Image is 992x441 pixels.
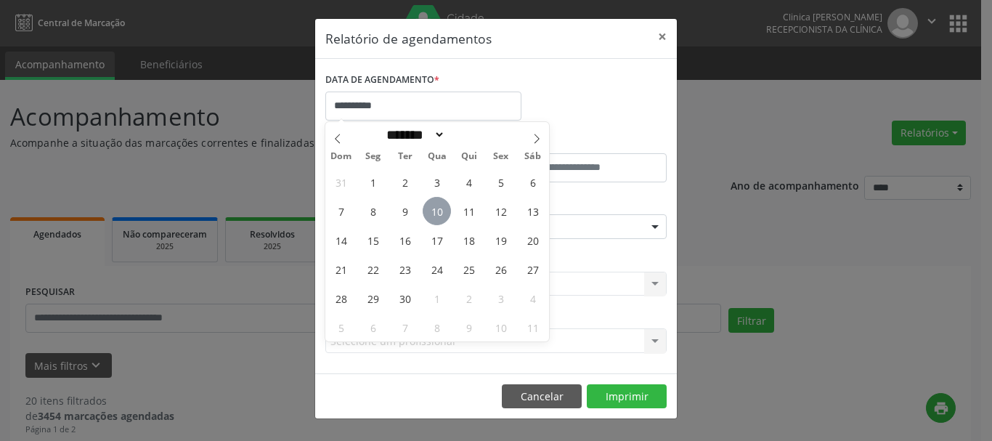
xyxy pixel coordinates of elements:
[500,131,667,153] label: ATÉ
[391,168,419,196] span: Setembro 2, 2025
[455,197,483,225] span: Setembro 11, 2025
[519,284,547,312] span: Outubro 4, 2025
[519,226,547,254] span: Setembro 20, 2025
[423,226,451,254] span: Setembro 17, 2025
[357,152,389,161] span: Seg
[455,313,483,341] span: Outubro 9, 2025
[587,384,667,409] button: Imprimir
[359,197,387,225] span: Setembro 8, 2025
[485,152,517,161] span: Sex
[381,127,445,142] select: Month
[445,127,493,142] input: Year
[487,313,515,341] span: Outubro 10, 2025
[648,19,677,54] button: Close
[455,168,483,196] span: Setembro 4, 2025
[519,255,547,283] span: Setembro 27, 2025
[359,168,387,196] span: Setembro 1, 2025
[391,255,419,283] span: Setembro 23, 2025
[453,152,485,161] span: Qui
[455,226,483,254] span: Setembro 18, 2025
[391,197,419,225] span: Setembro 9, 2025
[389,152,421,161] span: Ter
[391,284,419,312] span: Setembro 30, 2025
[327,197,355,225] span: Setembro 7, 2025
[423,197,451,225] span: Setembro 10, 2025
[359,313,387,341] span: Outubro 6, 2025
[487,284,515,312] span: Outubro 3, 2025
[359,226,387,254] span: Setembro 15, 2025
[423,168,451,196] span: Setembro 3, 2025
[421,152,453,161] span: Qua
[423,313,451,341] span: Outubro 8, 2025
[327,284,355,312] span: Setembro 28, 2025
[359,255,387,283] span: Setembro 22, 2025
[327,313,355,341] span: Outubro 5, 2025
[327,255,355,283] span: Setembro 21, 2025
[502,384,582,409] button: Cancelar
[487,197,515,225] span: Setembro 12, 2025
[327,226,355,254] span: Setembro 14, 2025
[327,168,355,196] span: Agosto 31, 2025
[519,313,547,341] span: Outubro 11, 2025
[391,313,419,341] span: Outubro 7, 2025
[325,152,357,161] span: Dom
[423,284,451,312] span: Outubro 1, 2025
[487,226,515,254] span: Setembro 19, 2025
[455,284,483,312] span: Outubro 2, 2025
[517,152,549,161] span: Sáb
[487,255,515,283] span: Setembro 26, 2025
[359,284,387,312] span: Setembro 29, 2025
[455,255,483,283] span: Setembro 25, 2025
[325,69,439,92] label: DATA DE AGENDAMENTO
[519,197,547,225] span: Setembro 13, 2025
[423,255,451,283] span: Setembro 24, 2025
[391,226,419,254] span: Setembro 16, 2025
[487,168,515,196] span: Setembro 5, 2025
[325,29,492,48] h5: Relatório de agendamentos
[519,168,547,196] span: Setembro 6, 2025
